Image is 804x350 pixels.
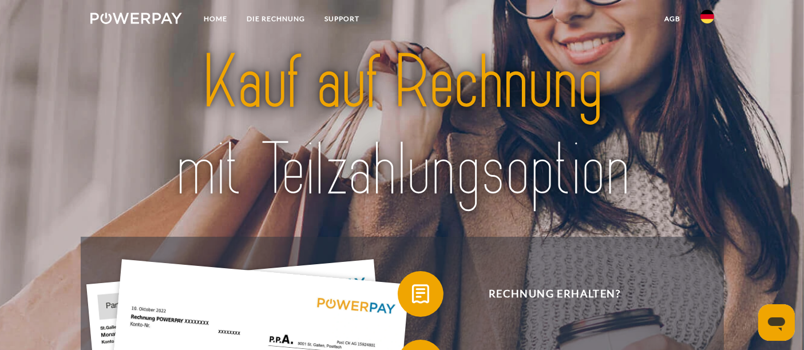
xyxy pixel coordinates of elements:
button: Rechnung erhalten? [398,271,695,317]
a: DIE RECHNUNG [237,9,315,29]
img: qb_bill.svg [406,280,435,308]
span: Rechnung erhalten? [414,271,695,317]
a: SUPPORT [315,9,369,29]
img: de [700,10,714,23]
iframe: Schaltfläche zum Öffnen des Messaging-Fensters [758,304,795,341]
a: Home [194,9,237,29]
a: agb [655,9,691,29]
img: title-powerpay_de.svg [121,35,683,218]
img: logo-powerpay-white.svg [90,13,183,24]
